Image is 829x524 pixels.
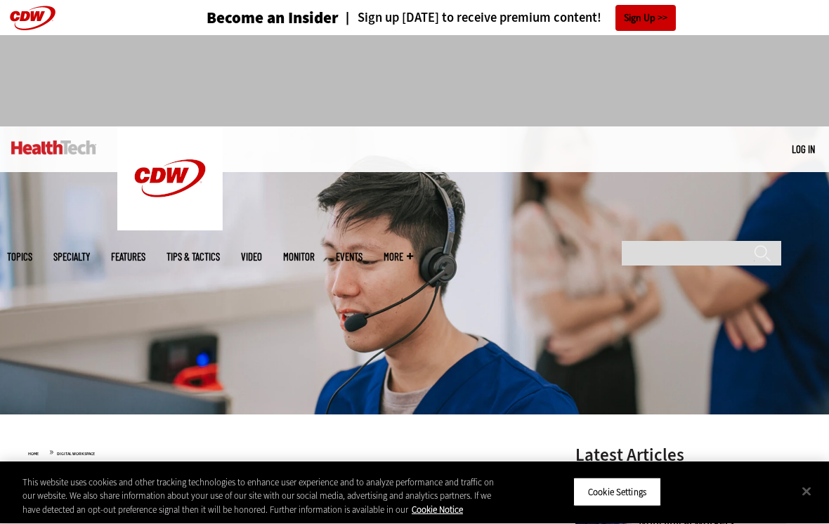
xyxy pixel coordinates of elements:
[159,49,670,112] iframe: advertisement
[339,11,601,25] a: Sign up [DATE] to receive premium content!
[28,451,39,457] a: Home
[791,476,822,506] button: Close
[384,251,413,262] span: More
[117,126,223,230] img: Home
[615,5,676,31] a: Sign Up
[28,446,538,457] div: »
[11,140,96,155] img: Home
[207,10,339,26] h3: Become an Insider
[7,251,32,262] span: Topics
[575,446,786,464] h3: Latest Articles
[792,142,815,157] div: User menu
[283,251,315,262] a: MonITor
[241,251,262,262] a: Video
[53,251,90,262] span: Specialty
[154,10,339,26] a: Become an Insider
[336,251,363,262] a: Events
[22,476,497,517] div: This website uses cookies and other tracking technologies to enhance user experience and to analy...
[412,504,463,516] a: More information about your privacy
[792,143,815,155] a: Log in
[117,219,223,234] a: CDW
[573,477,661,506] button: Cookie Settings
[111,251,145,262] a: Features
[57,451,95,457] a: Digital Workspace
[167,251,220,262] a: Tips & Tactics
